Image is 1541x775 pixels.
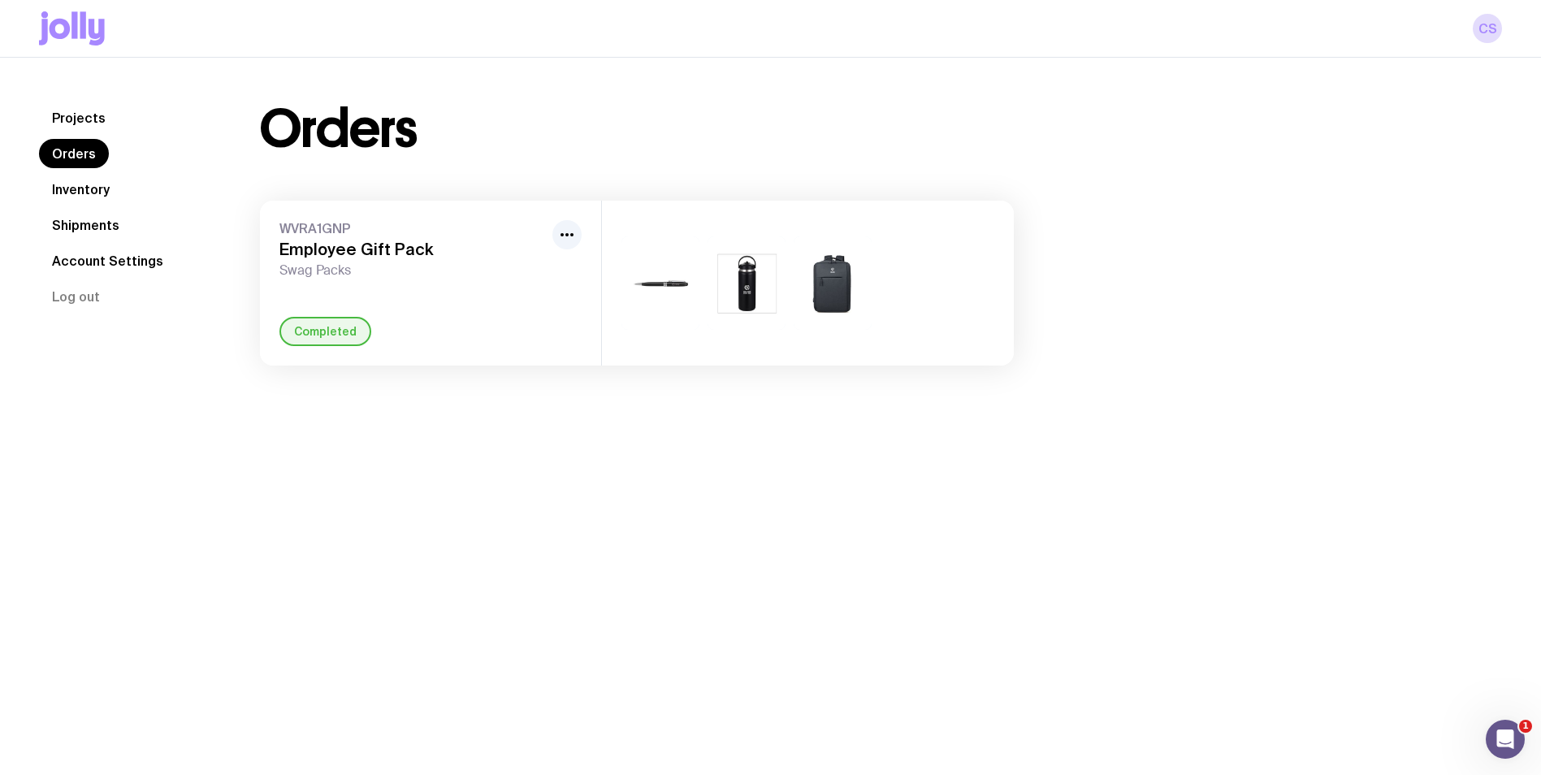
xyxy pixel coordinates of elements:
h1: Orders [260,103,417,155]
span: Swag Packs [279,262,546,279]
a: CS [1473,14,1502,43]
a: Inventory [39,175,123,204]
span: WVRA1GNP [279,220,546,236]
iframe: Intercom live chat [1486,720,1525,759]
h3: Employee Gift Pack [279,240,546,259]
div: Completed [279,317,371,346]
span: 1 [1519,720,1532,733]
a: Account Settings [39,246,176,275]
a: Projects [39,103,119,132]
button: Log out [39,282,113,311]
a: Orders [39,139,109,168]
a: Shipments [39,210,132,240]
